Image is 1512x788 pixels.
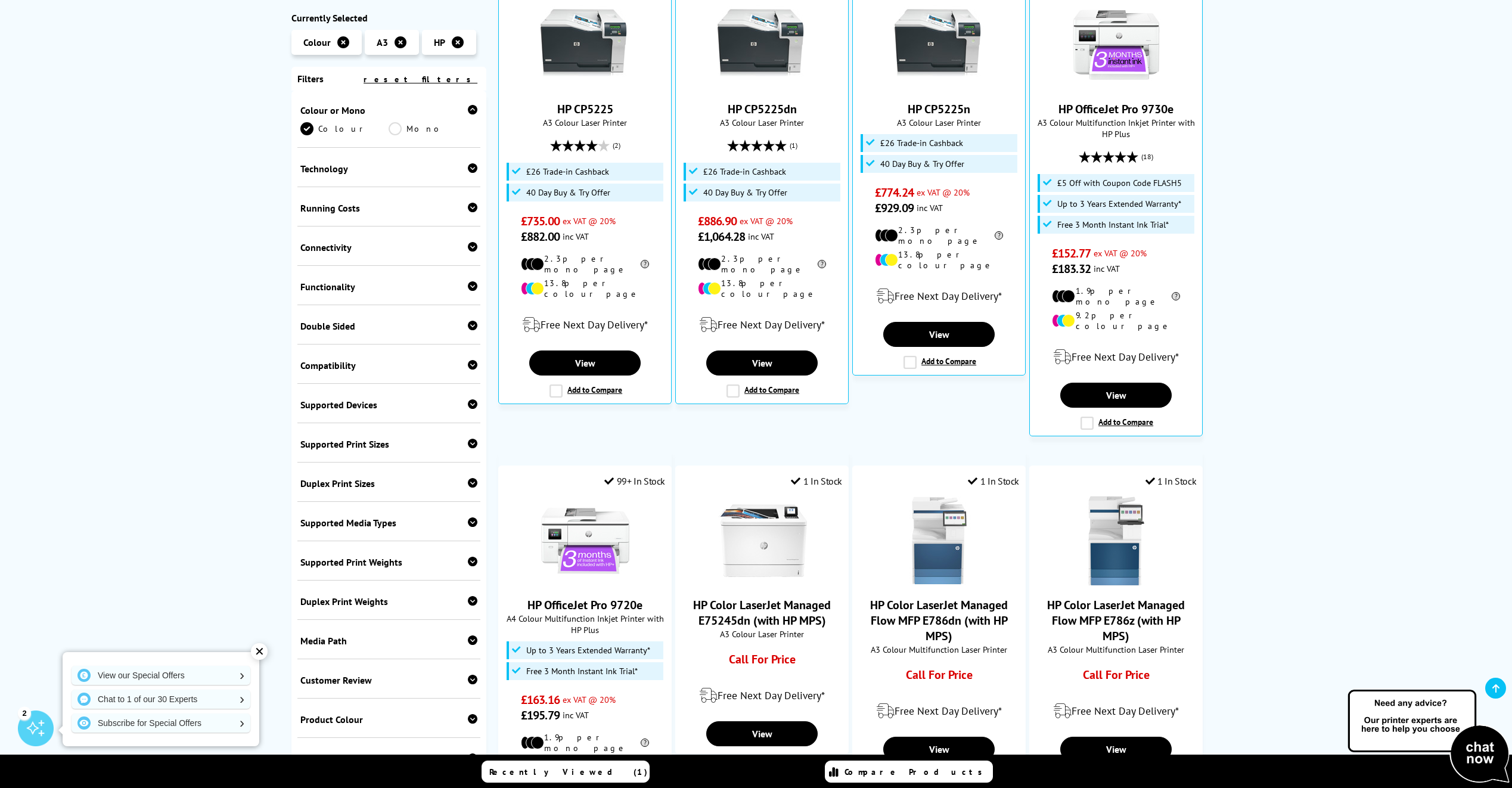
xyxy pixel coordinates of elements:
[300,320,478,332] div: Double Sided
[875,667,1003,688] div: Call For Price
[825,761,993,783] a: Compare Products
[521,253,649,275] li: 2.3p per mono page
[300,202,478,214] div: Running Costs
[718,80,807,92] a: HP CP5225dn
[917,202,943,213] span: inc VAT
[718,576,807,588] a: HP Color LaserJet Managed E75245dn (with HP MPS)
[489,767,648,777] span: Recently Viewed (1)
[1094,263,1120,274] span: inc VAT
[300,595,478,607] div: Duplex Print Weights
[1052,246,1091,261] span: £152.77
[563,694,616,705] span: ex VAT @ 20%
[505,613,665,635] span: A4 Colour Multifunction Inkjet Printer with HP Plus
[505,117,665,128] span: A3 Colour Laser Printer
[482,761,650,783] a: Recently Viewed (1)
[859,280,1019,313] div: modal_delivery
[698,253,826,275] li: 2.3p per mono page
[526,666,638,676] span: Free 3 Month Instant Ink Trial*
[364,74,477,85] a: reset filters
[883,322,994,347] a: View
[706,721,817,746] a: View
[521,692,560,708] span: £163.16
[698,652,826,673] div: Call For Price
[549,384,622,398] label: Add to Compare
[682,679,842,712] div: modal_delivery
[526,167,609,176] span: £26 Trade-in Cashback
[875,185,914,200] span: £774.24
[1052,310,1180,331] li: 9.2p per colour page
[1052,286,1180,307] li: 1.9p per mono page
[521,278,649,299] li: 13.8p per colour page
[1072,496,1161,585] img: HP Color LaserJet Managed Flow MFP E786z (with HP MPS)
[748,231,774,242] span: inc VAT
[1145,475,1197,487] div: 1 In Stock
[698,213,737,229] span: £886.90
[291,12,487,24] div: Currently Selected
[968,475,1019,487] div: 1 In Stock
[300,438,478,450] div: Supported Print Sizes
[297,73,324,85] span: Filters
[300,674,478,686] div: Customer Review
[682,628,842,640] span: A3 Colour Laser Printer
[1058,101,1173,117] a: HP OfficeJet Pro 9730e
[526,188,610,197] span: 40 Day Buy & Try Offer
[300,122,389,135] a: Colour
[1036,644,1196,655] span: A3 Colour Multifunction Laser Printer
[895,576,984,588] a: HP Color LaserJet Managed Flow MFP E786dn (with HP MPS)
[1057,178,1182,188] span: £5 Off with Coupon Code FLASH5
[859,117,1019,128] span: A3 Colour Laser Printer
[300,241,478,253] div: Connectivity
[908,101,970,117] a: HP CP5225n
[613,134,620,157] span: (2)
[1036,117,1196,139] span: A3 Colour Multifunction Inkjet Printer with HP Plus
[300,104,478,116] div: Colour or Mono
[541,80,630,92] a: HP CP5225
[300,477,478,489] div: Duplex Print Sizes
[300,556,478,568] div: Supported Print Weights
[726,384,799,398] label: Add to Compare
[505,308,665,342] div: modal_delivery
[1057,199,1181,209] span: Up to 3 Years Extended Warranty*
[300,359,478,371] div: Compatibility
[527,597,642,613] a: HP OfficeJet Pro 9720e
[875,249,1003,271] li: 13.8p per colour page
[883,737,994,762] a: View
[434,36,445,48] span: HP
[251,643,268,660] div: ✕
[698,229,745,244] span: £1,064.28
[604,475,665,487] div: 99+ In Stock
[791,475,842,487] div: 1 In Stock
[875,200,914,216] span: £929.09
[917,187,970,198] span: ex VAT @ 20%
[1052,667,1180,688] div: Call For Price
[303,36,331,48] span: Colour
[300,517,478,529] div: Supported Media Types
[300,753,478,765] div: Price Range
[541,496,630,585] img: HP OfficeJet Pro 9720e
[880,159,964,169] span: 40 Day Buy & Try Offer
[72,666,250,685] a: View our Special Offers
[300,163,478,175] div: Technology
[521,708,560,723] span: £195.79
[718,496,807,585] img: HP Color LaserJet Managed E75245dn (with HP MPS)
[300,635,478,647] div: Media Path
[1345,688,1512,786] img: Open Live Chat window
[1081,417,1153,430] label: Add to Compare
[693,597,831,628] a: HP Color LaserJet Managed E75245dn (with HP MPS)
[895,496,984,585] img: HP Color LaserJet Managed Flow MFP E786dn (with HP MPS)
[389,122,477,135] a: Mono
[1094,247,1147,259] span: ex VAT @ 20%
[698,278,826,299] li: 13.8p per colour page
[1141,145,1153,168] span: (18)
[703,167,786,176] span: £26 Trade-in Cashback
[300,713,478,725] div: Product Colour
[300,399,478,411] div: Supported Devices
[1036,340,1196,374] div: modal_delivery
[377,36,388,48] span: A3
[563,231,589,242] span: inc VAT
[706,350,817,376] a: View
[529,350,640,376] a: View
[904,356,976,369] label: Add to Compare
[859,694,1019,728] div: modal_delivery
[682,117,842,128] span: A3 Colour Laser Printer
